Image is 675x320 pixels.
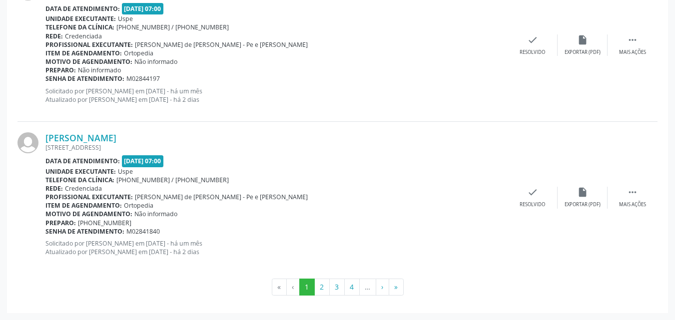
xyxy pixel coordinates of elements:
i:  [627,187,638,198]
span: Não informado [134,210,177,218]
span: Não informado [78,66,121,74]
span: Ortopedia [124,49,153,57]
i: check [527,34,538,45]
b: Preparo: [45,219,76,227]
span: Não informado [134,57,177,66]
i:  [627,34,638,45]
p: Solicitado por [PERSON_NAME] em [DATE] - há um mês Atualizado por [PERSON_NAME] em [DATE] - há 2 ... [45,239,508,256]
b: Unidade executante: [45,14,116,23]
ul: Pagination [17,279,658,296]
b: Rede: [45,32,63,40]
b: Item de agendamento: [45,201,122,210]
span: [PHONE_NUMBER] / [PHONE_NUMBER] [116,176,229,184]
b: Senha de atendimento: [45,74,124,83]
button: Go to page 1 [299,279,315,296]
span: [DATE] 07:00 [122,3,164,14]
i: check [527,187,538,198]
b: Unidade executante: [45,167,116,176]
b: Data de atendimento: [45,4,120,13]
b: Senha de atendimento: [45,227,124,236]
div: Exportar (PDF) [565,49,601,56]
button: Go to next page [376,279,389,296]
div: Mais ações [619,49,646,56]
span: [PERSON_NAME] de [PERSON_NAME] - Pe e [PERSON_NAME] [135,193,308,201]
div: [STREET_ADDRESS] [45,143,508,152]
span: [PHONE_NUMBER] / [PHONE_NUMBER] [116,23,229,31]
i: insert_drive_file [577,187,588,198]
span: [PERSON_NAME] de [PERSON_NAME] - Pe e [PERSON_NAME] [135,40,308,49]
b: Motivo de agendamento: [45,210,132,218]
img: img [17,132,38,153]
span: Credenciada [65,32,102,40]
span: [DATE] 07:00 [122,155,164,167]
div: Mais ações [619,201,646,208]
span: M02841840 [126,227,160,236]
a: [PERSON_NAME] [45,132,116,143]
p: Solicitado por [PERSON_NAME] em [DATE] - há um mês Atualizado por [PERSON_NAME] em [DATE] - há 2 ... [45,87,508,104]
span: Uspe [118,167,133,176]
button: Go to page 3 [329,279,345,296]
button: Go to page 2 [314,279,330,296]
b: Data de atendimento: [45,157,120,165]
button: Go to last page [389,279,404,296]
b: Item de agendamento: [45,49,122,57]
b: Profissional executante: [45,193,133,201]
span: Credenciada [65,184,102,193]
b: Profissional executante: [45,40,133,49]
b: Motivo de agendamento: [45,57,132,66]
b: Telefone da clínica: [45,23,114,31]
div: Exportar (PDF) [565,201,601,208]
div: Resolvido [520,49,545,56]
i: insert_drive_file [577,34,588,45]
div: Resolvido [520,201,545,208]
b: Preparo: [45,66,76,74]
span: [PHONE_NUMBER] [78,219,131,227]
button: Go to page 4 [344,279,360,296]
b: Rede: [45,184,63,193]
span: Uspe [118,14,133,23]
span: Ortopedia [124,201,153,210]
span: M02844197 [126,74,160,83]
b: Telefone da clínica: [45,176,114,184]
